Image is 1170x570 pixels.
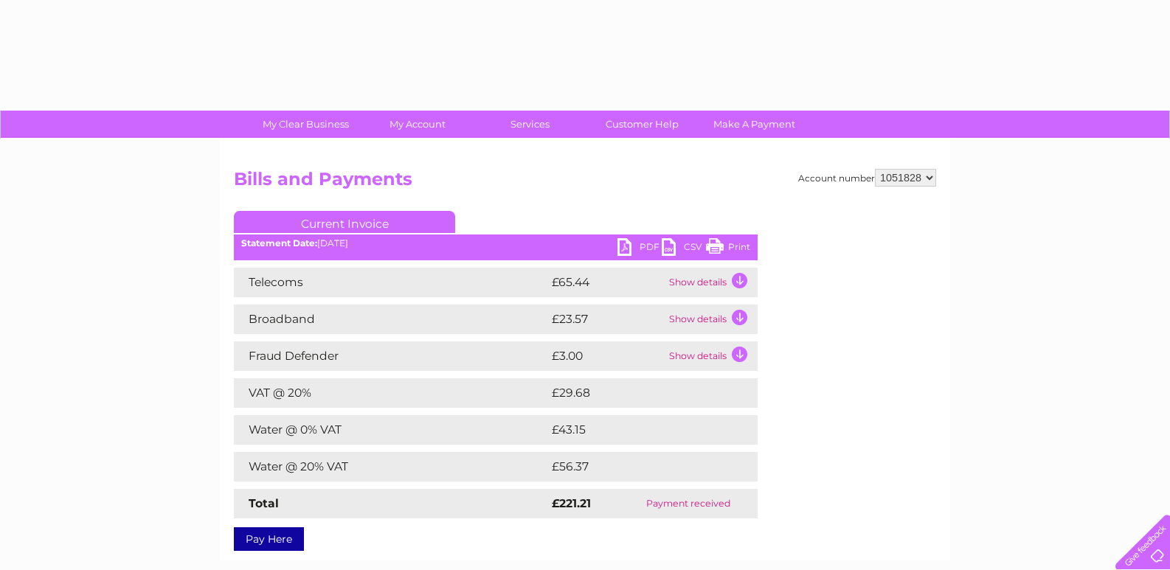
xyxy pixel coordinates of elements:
[798,169,936,187] div: Account number
[241,237,317,248] b: Statement Date:
[619,489,758,518] td: Payment received
[234,452,548,482] td: Water @ 20% VAT
[548,341,665,371] td: £3.00
[548,305,665,334] td: £23.57
[706,238,750,260] a: Print
[234,211,455,233] a: Current Invoice
[234,238,758,248] div: [DATE]
[234,527,304,551] a: Pay Here
[234,415,548,445] td: Water @ 0% VAT
[581,111,703,138] a: Customer Help
[548,415,726,445] td: £43.15
[357,111,479,138] a: My Account
[234,378,548,408] td: VAT @ 20%
[552,496,591,510] strong: £221.21
[245,111,367,138] a: My Clear Business
[693,111,815,138] a: Make A Payment
[665,268,758,297] td: Show details
[234,169,936,197] h2: Bills and Payments
[665,305,758,334] td: Show details
[548,268,665,297] td: £65.44
[469,111,591,138] a: Services
[249,496,279,510] strong: Total
[617,238,662,260] a: PDF
[662,238,706,260] a: CSV
[234,268,548,297] td: Telecoms
[665,341,758,371] td: Show details
[234,341,548,371] td: Fraud Defender
[548,378,729,408] td: £29.68
[548,452,727,482] td: £56.37
[234,305,548,334] td: Broadband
